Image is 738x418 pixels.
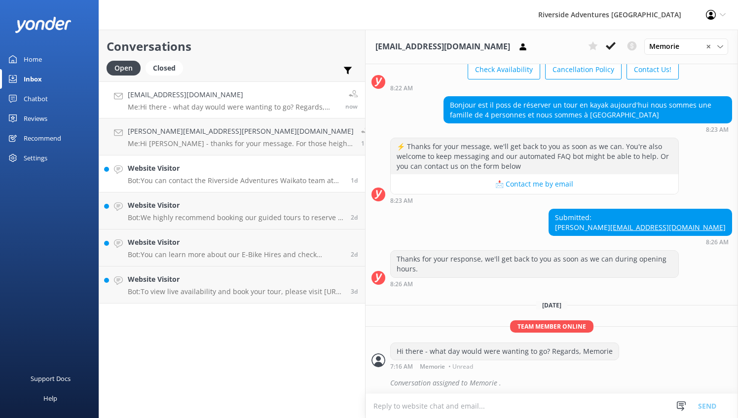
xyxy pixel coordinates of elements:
div: Conversation assigned to Memorie . [390,375,732,391]
a: [EMAIL_ADDRESS][DOMAIN_NAME] [610,223,726,232]
a: Website VisitorBot:You can contact the Riverside Adventures Waikato team at [PHONE_NUMBER], or by... [99,155,365,192]
div: Home [24,49,42,69]
span: Oct 10 2025 08:36pm (UTC +13:00) Pacific/Auckland [351,213,358,222]
span: Oct 13 2025 07:14am (UTC +13:00) Pacific/Auckland [361,139,370,148]
span: Oct 12 2025 04:33am (UTC +13:00) Pacific/Auckland [351,176,358,185]
strong: 8:22 AM [390,85,413,91]
a: [PERSON_NAME][EMAIL_ADDRESS][PERSON_NAME][DOMAIN_NAME]Me:Hi [PERSON_NAME] - thanks for your messa... [99,118,365,155]
p: Bot: You can learn more about our E-Bike Hires and check availability at this link: [URL][DOMAIN_... [128,250,343,259]
div: Oct 12 2025 08:26am (UTC +13:00) Pacific/Auckland [549,238,732,245]
button: 📩 Contact me by email [391,174,678,194]
span: [DATE] [536,301,567,309]
div: Hi there - what day would were wanting to go? Regards, Memorie [391,343,619,360]
div: Oct 12 2025 08:23am (UTC +13:00) Pacific/Auckland [390,197,679,204]
h4: Website Visitor [128,274,343,285]
p: Bot: We highly recommend booking our guided tours to reserve a space as these regularly sell out.... [128,213,343,222]
span: • Unread [448,364,473,370]
strong: 8:23 AM [390,198,413,204]
div: Bonjour est il poss de réserver un tour en kayak aujourd'hui nous sommes une famille de 4 personn... [444,97,732,123]
div: Support Docs [31,369,71,388]
h4: Website Visitor [128,163,343,174]
a: Website VisitorBot:We highly recommend booking our guided tours to reserve a space as these regul... [99,192,365,229]
a: Closed [146,62,188,73]
strong: 8:26 AM [706,239,729,245]
strong: 7:16 AM [390,364,413,370]
h4: Website Visitor [128,200,343,211]
div: ⚡ Thanks for your message, we'll get back to you as soon as we can. You're also welcome to keep m... [391,138,678,174]
p: Me: Hi [PERSON_NAME] - thanks for your message. For those heights we would recommend and XS and a... [128,139,354,148]
h4: [EMAIL_ADDRESS][DOMAIN_NAME] [128,89,338,100]
p: Me: Hi there - what day would were wanting to go? Regards, Memorie [128,103,338,112]
div: Thanks for your response, we'll get back to you as soon as we can during opening hours. [391,251,678,277]
div: Assign User [644,38,728,54]
div: Oct 12 2025 08:26am (UTC +13:00) Pacific/Auckland [390,280,679,287]
strong: 8:26 AM [390,281,413,287]
span: Oct 09 2025 08:50pm (UTC +13:00) Pacific/Auckland [351,287,358,296]
div: 2025-10-12T18:16:33.686 [371,375,732,391]
div: Inbox [24,69,42,89]
h3: [EMAIL_ADDRESS][DOMAIN_NAME] [375,40,510,53]
p: Bot: You can contact the Riverside Adventures Waikato team at [PHONE_NUMBER], or by emailing [EMA... [128,176,343,185]
div: Open [107,61,141,76]
span: Memorie [649,41,685,52]
div: Settings [24,148,47,168]
a: [EMAIL_ADDRESS][DOMAIN_NAME]Me:Hi there - what day would were wanting to go? Regards, Memorienow [99,81,365,118]
h4: [PERSON_NAME][EMAIL_ADDRESS][PERSON_NAME][DOMAIN_NAME] [128,126,354,137]
div: Oct 12 2025 08:22am (UTC +13:00) Pacific/Auckland [390,84,679,91]
span: Memorie [420,364,445,370]
div: Chatbot [24,89,48,109]
div: Help [43,388,57,408]
button: Cancellation Policy [545,60,622,79]
a: Website VisitorBot:You can learn more about our E-Bike Hires and check availability at this link:... [99,229,365,266]
span: ✕ [706,42,711,51]
div: Reviews [24,109,47,128]
div: Recommend [24,128,61,148]
h2: Conversations [107,37,358,56]
span: Oct 13 2025 07:16am (UTC +13:00) Pacific/Auckland [345,102,358,111]
div: Closed [146,61,183,76]
a: Open [107,62,146,73]
h4: Website Visitor [128,237,343,248]
strong: 8:23 AM [706,127,729,133]
span: Team member online [510,320,593,333]
img: yonder-white-logo.png [15,17,72,33]
span: Oct 10 2025 03:35pm (UTC +13:00) Pacific/Auckland [351,250,358,259]
a: Website VisitorBot:To view live availability and book your tour, please visit [URL][DOMAIN_NAME].3d [99,266,365,304]
button: Check Availability [468,60,540,79]
div: Oct 12 2025 08:23am (UTC +13:00) Pacific/Auckland [443,126,732,133]
button: Contact Us! [627,60,679,79]
div: Submitted: [PERSON_NAME] [549,209,732,235]
p: Bot: To view live availability and book your tour, please visit [URL][DOMAIN_NAME]. [128,287,343,296]
div: Oct 13 2025 07:16am (UTC +13:00) Pacific/Auckland [390,363,619,370]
